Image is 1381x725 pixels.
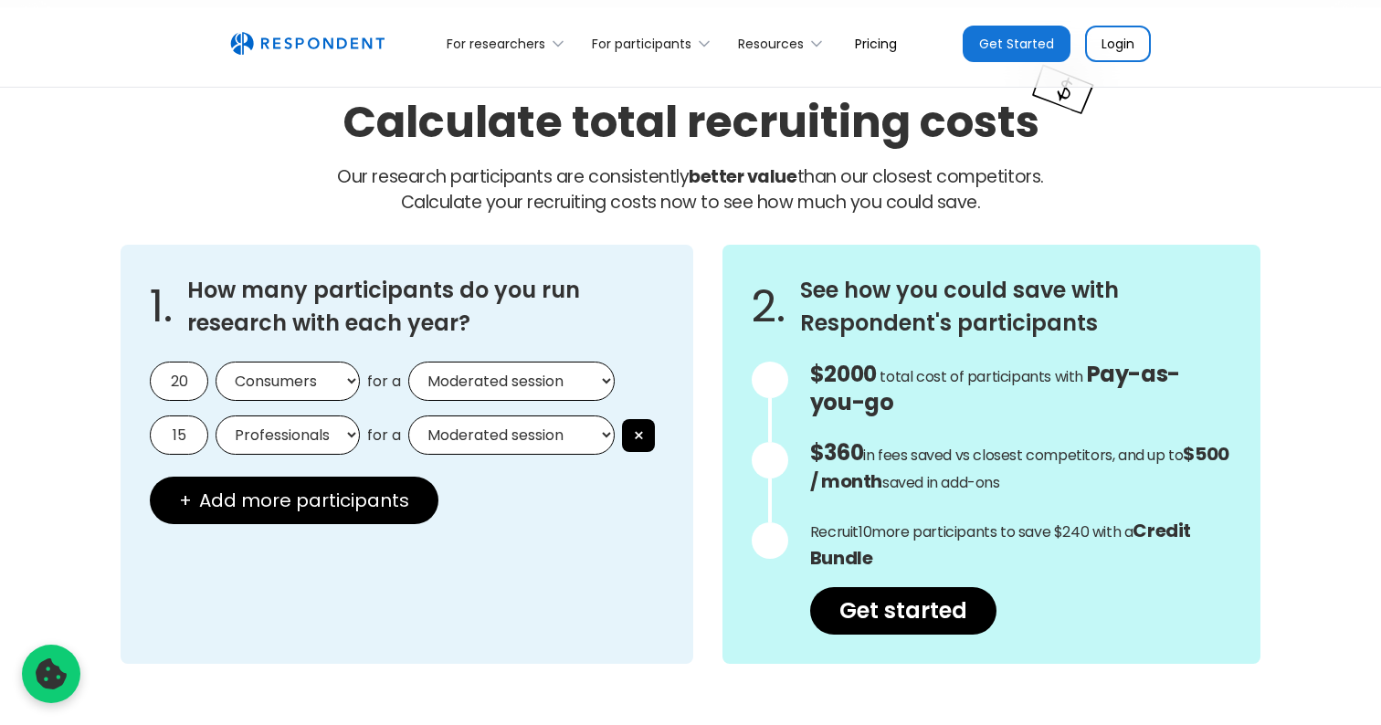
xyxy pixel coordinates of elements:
[738,35,804,53] div: Resources
[230,32,385,56] img: Untitled UI logotext
[343,91,1039,152] h2: Calculate total recruiting costs
[401,190,981,215] span: Calculate your recruiting costs now to see how much you could save.
[859,521,871,542] span: 10
[179,491,192,510] span: +
[728,22,840,65] div: Resources
[840,22,912,65] a: Pricing
[800,274,1231,340] h3: See how you could save with Respondent's participants
[810,518,1231,573] p: Recruit more participants to save $240 with a
[230,32,385,56] a: home
[367,373,401,391] span: for a
[810,437,863,468] span: $360
[880,366,1083,387] span: total cost of participants with
[592,35,691,53] div: For participants
[367,426,401,445] span: for a
[810,587,996,635] a: Get started
[810,359,877,389] span: $2000
[810,359,1180,417] span: Pay-as-you-go
[187,274,664,340] h3: How many participants do you run research with each year?
[447,35,545,53] div: For researchers
[1085,26,1151,62] a: Login
[810,440,1231,496] p: in fees saved vs closest competitors, and up to saved in add-ons
[150,477,438,524] button: + Add more participants
[582,22,728,65] div: For participants
[199,491,409,510] span: Add more participants
[437,22,582,65] div: For researchers
[752,298,785,316] span: 2.
[150,298,173,316] span: 1.
[622,419,655,452] button: ×
[121,164,1260,215] p: Our research participants are consistently than our closest competitors.
[810,441,1229,494] strong: $500 / month
[963,26,1070,62] a: Get Started
[689,164,796,189] strong: better value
